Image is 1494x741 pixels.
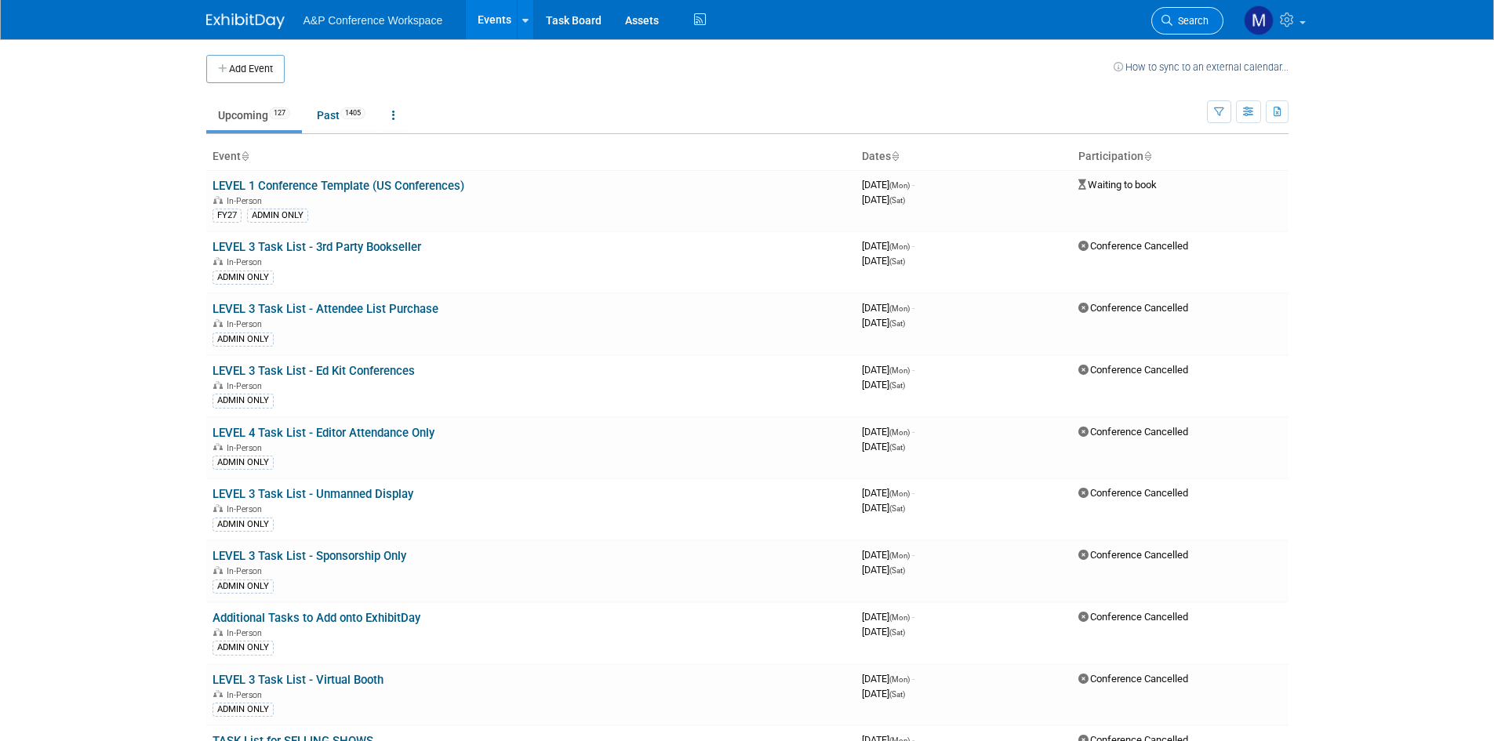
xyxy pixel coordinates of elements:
[1078,302,1188,314] span: Conference Cancelled
[213,611,420,625] a: Additional Tasks to Add onto ExhibitDay
[862,502,905,514] span: [DATE]
[213,566,223,574] img: In-Person Event
[1172,15,1209,27] span: Search
[213,179,464,193] a: LEVEL 1 Conference Template (US Conferences)
[206,100,302,130] a: Upcoming127
[213,456,274,470] div: ADMIN ONLY
[1114,61,1289,73] a: How to sync to an external calendar...
[227,690,267,700] span: In-Person
[227,381,267,391] span: In-Person
[213,504,223,512] img: In-Person Event
[213,209,242,223] div: FY27
[912,487,914,499] span: -
[305,100,377,130] a: Past1405
[1244,5,1274,35] img: Mark Strong
[213,487,413,501] a: LEVEL 3 Task List - Unmanned Display
[912,673,914,685] span: -
[889,319,905,328] span: (Sat)
[862,626,905,637] span: [DATE]
[912,364,914,376] span: -
[213,381,223,389] img: In-Person Event
[340,107,365,119] span: 1405
[304,14,443,27] span: A&P Conference Workspace
[227,319,267,329] span: In-Person
[227,196,267,206] span: In-Person
[241,150,249,162] a: Sort by Event Name
[862,194,905,205] span: [DATE]
[213,394,274,408] div: ADMIN ONLY
[889,504,905,513] span: (Sat)
[213,690,223,698] img: In-Person Event
[889,443,905,452] span: (Sat)
[912,179,914,191] span: -
[227,257,267,267] span: In-Person
[1078,673,1188,685] span: Conference Cancelled
[889,181,910,190] span: (Mon)
[862,364,914,376] span: [DATE]
[206,55,285,83] button: Add Event
[889,257,905,266] span: (Sat)
[213,302,438,316] a: LEVEL 3 Task List - Attendee List Purchase
[889,489,910,498] span: (Mon)
[1078,549,1188,561] span: Conference Cancelled
[227,443,267,453] span: In-Person
[206,143,856,170] th: Event
[247,209,308,223] div: ADMIN ONLY
[213,319,223,327] img: In-Person Event
[862,487,914,499] span: [DATE]
[213,196,223,204] img: In-Person Event
[213,673,383,687] a: LEVEL 3 Task List - Virtual Booth
[269,107,290,119] span: 127
[889,304,910,313] span: (Mon)
[862,673,914,685] span: [DATE]
[862,179,914,191] span: [DATE]
[862,379,905,390] span: [DATE]
[213,364,415,378] a: LEVEL 3 Task List - Ed Kit Conferences
[213,240,421,254] a: LEVEL 3 Task List - 3rd Party Bookseller
[227,628,267,638] span: In-Person
[213,579,274,594] div: ADMIN ONLY
[862,549,914,561] span: [DATE]
[1078,426,1188,438] span: Conference Cancelled
[889,613,910,622] span: (Mon)
[862,255,905,267] span: [DATE]
[862,688,905,699] span: [DATE]
[1072,143,1289,170] th: Participation
[889,675,910,684] span: (Mon)
[862,302,914,314] span: [DATE]
[862,441,905,452] span: [DATE]
[889,381,905,390] span: (Sat)
[213,628,223,636] img: In-Person Event
[213,703,274,717] div: ADMIN ONLY
[912,426,914,438] span: -
[912,549,914,561] span: -
[213,518,274,532] div: ADMIN ONLY
[206,13,285,29] img: ExhibitDay
[1078,487,1188,499] span: Conference Cancelled
[889,566,905,575] span: (Sat)
[213,271,274,285] div: ADMIN ONLY
[1078,179,1157,191] span: Waiting to book
[889,628,905,637] span: (Sat)
[862,240,914,252] span: [DATE]
[912,302,914,314] span: -
[213,426,434,440] a: LEVEL 4 Task List - Editor Attendance Only
[889,366,910,375] span: (Mon)
[891,150,899,162] a: Sort by Start Date
[1078,364,1188,376] span: Conference Cancelled
[213,332,274,347] div: ADMIN ONLY
[912,611,914,623] span: -
[889,690,905,699] span: (Sat)
[889,196,905,205] span: (Sat)
[889,428,910,437] span: (Mon)
[227,504,267,514] span: In-Person
[213,257,223,265] img: In-Person Event
[227,566,267,576] span: In-Person
[862,564,905,576] span: [DATE]
[889,242,910,251] span: (Mon)
[912,240,914,252] span: -
[862,426,914,438] span: [DATE]
[862,317,905,329] span: [DATE]
[856,143,1072,170] th: Dates
[213,443,223,451] img: In-Person Event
